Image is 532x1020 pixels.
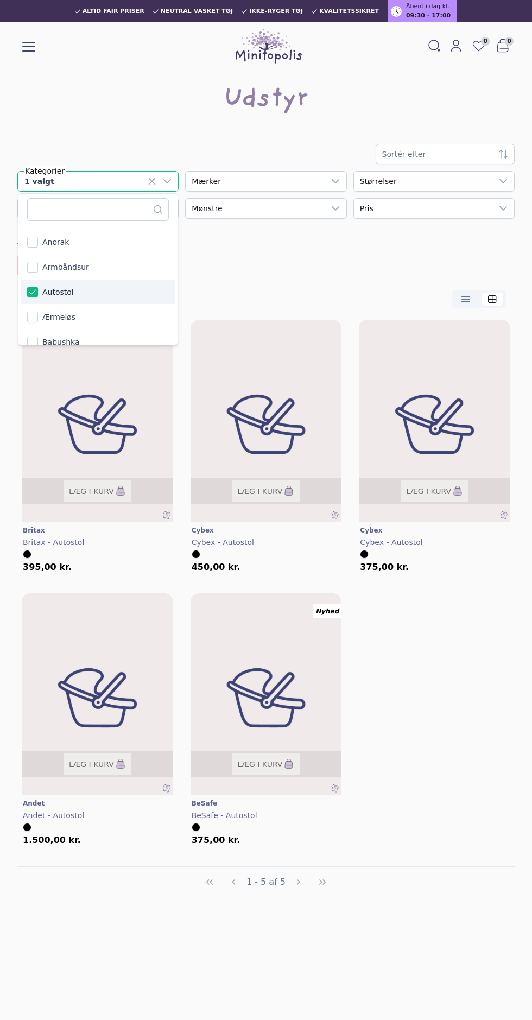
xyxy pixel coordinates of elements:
span: Ikke-ryger tøj [249,8,303,15]
div: Nyhed [313,604,341,618]
a: Britax - Autostol [23,537,172,548]
span: Andet [23,800,45,807]
span: Cybex - Autostol [360,538,422,547]
span: Britax - Autostol [23,538,84,547]
span: BeSafe [192,800,217,807]
span: Anorak [42,237,69,248]
span: 375,00 kr. [360,563,409,572]
li: Ærmeløs [21,305,175,329]
span: Andet - Autostol [23,811,84,820]
a: BeSafe [192,799,341,808]
a: Udstyr til børnUdstyr til børnLæg i kurv [22,320,173,522]
span: 375,00 kr. [192,836,240,845]
span: Neutral vasket tøj [161,8,233,15]
a: Udstyr til børnUdstyr til børnLæg i kurv [359,320,510,522]
a: Cybex [360,526,509,535]
li: Babushka [21,330,175,354]
li: Anorak [21,230,175,254]
div: 1 valgt [18,172,156,191]
span: Britax [23,527,45,534]
span: 09:30 - 17:00 [406,11,451,21]
li: Armbåndsur [21,255,175,279]
a: Udstyr til børnUdstyr til børnLæg i kurv [191,320,342,522]
span: Læg i kurv [238,759,283,770]
span: Autostol [42,287,74,297]
a: Udstyr til børnUdstyr til børnLæg i kurv [22,593,173,795]
a: Britax [23,526,172,535]
a: Andet [23,799,172,808]
span: BeSafe - Autostol [192,811,257,820]
span: 0 [481,37,490,46]
a: Cybex - Autostol [192,537,341,548]
a: 0 [467,36,491,56]
span: Armbåndsur [42,262,89,273]
span: 1 - 5 af 5 [246,876,286,889]
a: Mit Minitopolis login [445,37,467,55]
span: Ærmeløs [42,312,75,322]
span: Babushka [42,337,80,347]
a: Andet - Autostol [23,810,172,821]
span: Læg i kurv [69,486,114,497]
span: Kvalitetssikret [319,8,379,15]
span: Læg i kurv [406,486,451,497]
button: Læg i kurv [232,753,300,775]
a: Udstyr til børnUdstyr til børnNyhedLæg i kurv [191,593,342,795]
img: Udstyr til børn [359,320,510,529]
span: 395,00 kr. [23,563,72,572]
ul: Option List [18,128,178,506]
button: 0 [491,36,515,56]
img: Udstyr til børn [191,320,342,529]
img: Minitopolis logo [236,29,302,64]
div: Valgte filtre: [17,240,122,254]
span: Cybex [192,527,214,534]
span: Læg i kurv [69,759,114,770]
a: Cybex [192,526,341,535]
li: Autostol [21,280,175,304]
a: Cybex - Autostol [360,537,509,548]
span: 1.500,00 kr. [23,836,81,845]
img: Udstyr til børn [191,593,342,802]
button: Læg i kurv [401,480,468,502]
span: Cybex - Autostol [192,538,254,547]
span: Altid fair priser [83,8,144,15]
span: 0 [505,37,514,46]
span: Cybex [360,527,382,534]
span: 450,00 kr. [192,563,240,572]
span: Læg i kurv [238,486,283,497]
a: BeSafe - Autostol [192,810,341,821]
img: Udstyr til børn [22,320,173,529]
button: Læg i kurv [64,480,131,502]
button: Fjern [17,256,60,275]
button: Læg i kurv [64,753,131,775]
img: Udstyr til børn [22,593,173,802]
span: Åbent i dag kl. [406,2,449,11]
h1: Udstyr [224,83,308,118]
button: Læg i kurv [232,480,300,502]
